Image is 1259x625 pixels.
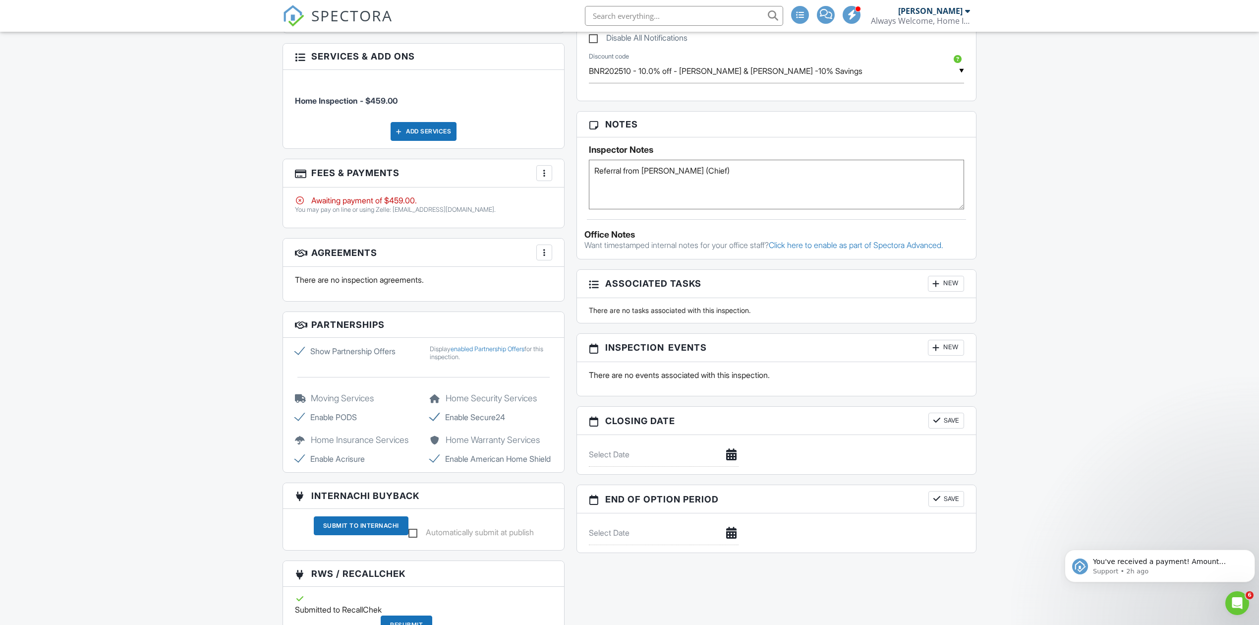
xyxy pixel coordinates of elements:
h3: InterNACHI BuyBack [283,483,564,509]
span: Events [668,341,707,354]
label: Automatically submit at publish [408,528,534,540]
h3: Partnerships [283,312,564,338]
div: [PERSON_NAME] [898,6,963,16]
img: The Best Home Inspection Software - Spectora [283,5,304,27]
div: New [928,276,964,292]
div: New [928,340,964,356]
iframe: Intercom notifications message [1061,529,1259,598]
div: Office Notes [584,230,969,240]
input: Search everything... [585,6,783,26]
div: Display for this inspection. [430,345,553,361]
div: There are no tasks associated with this inspection. [583,306,970,315]
li: Service: Home Inspection [295,77,552,114]
h5: Moving Services [295,393,418,403]
label: Enable Acrisure [295,453,418,465]
span: Closing date [605,414,675,428]
span: End of Option Period [605,493,719,506]
h5: Inspector Notes [589,145,964,155]
h3: Agreements [283,239,564,267]
h3: Fees & Payments [283,159,564,187]
iframe: Intercom live chat [1225,591,1249,615]
h3: Services & Add ons [283,44,564,69]
h5: Home Warranty Services [430,435,553,445]
button: Save [928,491,964,507]
textarea: Referral from [PERSON_NAME] (Chief) [589,160,964,209]
label: Show Partnership Offers [295,345,418,357]
p: Want timestamped internal notes for your office staff? [584,240,969,250]
span: SPECTORA [311,5,393,26]
span: 6 [1246,591,1254,599]
h5: Home Security Services [430,393,553,403]
label: Discount code [589,52,629,61]
a: enabled Partnership Offers [451,345,524,353]
a: Submit To InterNACHI [314,516,408,543]
label: Enable American Home Shield [430,453,553,465]
button: Save [928,413,964,429]
h3: RWS / RecallChek [283,561,564,587]
span: Inspection [605,341,664,354]
div: Always Welcome, Home Inspections, LLC [871,16,970,26]
input: Select Date [589,442,738,467]
p: You may pay on line or using Zelle: [EMAIL_ADDRESS][DOMAIN_NAME]. [295,206,552,214]
a: Click here to enable as part of Spectora Advanced. [769,240,943,250]
span: Home Inspection - $459.00 [295,96,398,106]
span: Associated Tasks [605,277,701,290]
label: Disable All Notifications [589,33,687,46]
h3: Notes [577,112,976,137]
a: SPECTORA [283,13,393,34]
div: Add Services [391,122,457,141]
label: Enable PODS [295,411,418,423]
p: There are no events associated with this inspection. [589,370,964,380]
div: Submit To InterNACHI [314,516,408,535]
div: Submitted to RecallChek [289,594,558,615]
div: Awaiting payment of $459.00. [295,195,552,206]
input: Select Date [589,521,738,545]
label: Enable Secure24 [430,411,553,423]
h5: Home Insurance Services [295,435,418,445]
p: There are no inspection agreements. [295,274,552,285]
